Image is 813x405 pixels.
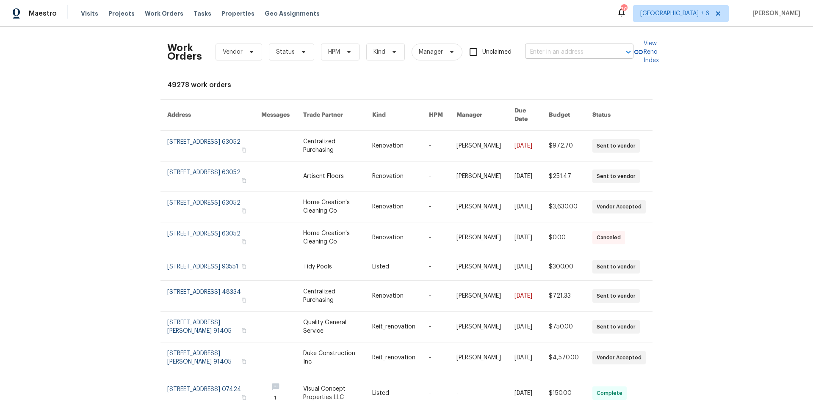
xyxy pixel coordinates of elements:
[365,131,422,161] td: Renovation
[108,9,135,18] span: Projects
[482,48,512,57] span: Unclaimed
[749,9,800,18] span: [PERSON_NAME]
[240,263,248,270] button: Copy Address
[296,342,365,373] td: Duke Construction Inc
[450,192,508,222] td: [PERSON_NAME]
[450,281,508,312] td: [PERSON_NAME]
[296,222,365,253] td: Home Creation's Cleaning Co
[81,9,98,18] span: Visits
[422,281,450,312] td: -
[525,46,610,59] input: Enter in an address
[296,100,365,131] th: Trade Partner
[29,9,57,18] span: Maestro
[640,9,709,18] span: [GEOGRAPHIC_DATA] + 6
[167,81,646,89] div: 49278 work orders
[450,253,508,281] td: [PERSON_NAME]
[422,192,450,222] td: -
[240,177,248,184] button: Copy Address
[240,394,248,401] button: Copy Address
[450,100,508,131] th: Manager
[422,342,450,373] td: -
[240,207,248,215] button: Copy Address
[419,48,443,56] span: Manager
[422,161,450,192] td: -
[276,48,295,56] span: Status
[328,48,340,56] span: HPM
[365,342,422,373] td: Reit_renovation
[365,100,422,131] th: Kind
[265,9,320,18] span: Geo Assignments
[240,238,248,246] button: Copy Address
[296,192,365,222] td: Home Creation's Cleaning Co
[240,327,248,334] button: Copy Address
[508,100,542,131] th: Due Date
[586,100,653,131] th: Status
[365,281,422,312] td: Renovation
[422,100,450,131] th: HPM
[365,222,422,253] td: Renovation
[365,253,422,281] td: Listed
[145,9,183,18] span: Work Orders
[296,161,365,192] td: Artisent Floors
[240,146,248,154] button: Copy Address
[422,131,450,161] td: -
[450,222,508,253] td: [PERSON_NAME]
[240,296,248,304] button: Copy Address
[422,253,450,281] td: -
[160,100,254,131] th: Address
[365,312,422,342] td: Reit_renovation
[240,358,248,365] button: Copy Address
[633,39,659,65] a: View Reno Index
[422,222,450,253] td: -
[296,131,365,161] td: Centralized Purchasing
[622,46,634,58] button: Open
[223,48,243,56] span: Vendor
[254,100,296,131] th: Messages
[296,312,365,342] td: Quality General Service
[450,342,508,373] td: [PERSON_NAME]
[167,44,202,60] h2: Work Orders
[450,312,508,342] td: [PERSON_NAME]
[621,5,627,14] div: 30
[296,253,365,281] td: Tidy Pools
[450,131,508,161] td: [PERSON_NAME]
[422,312,450,342] td: -
[365,192,422,222] td: Renovation
[296,281,365,312] td: Centralized Purchasing
[365,161,422,192] td: Renovation
[221,9,254,18] span: Properties
[373,48,385,56] span: Kind
[194,11,211,16] span: Tasks
[542,100,586,131] th: Budget
[450,161,508,192] td: [PERSON_NAME]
